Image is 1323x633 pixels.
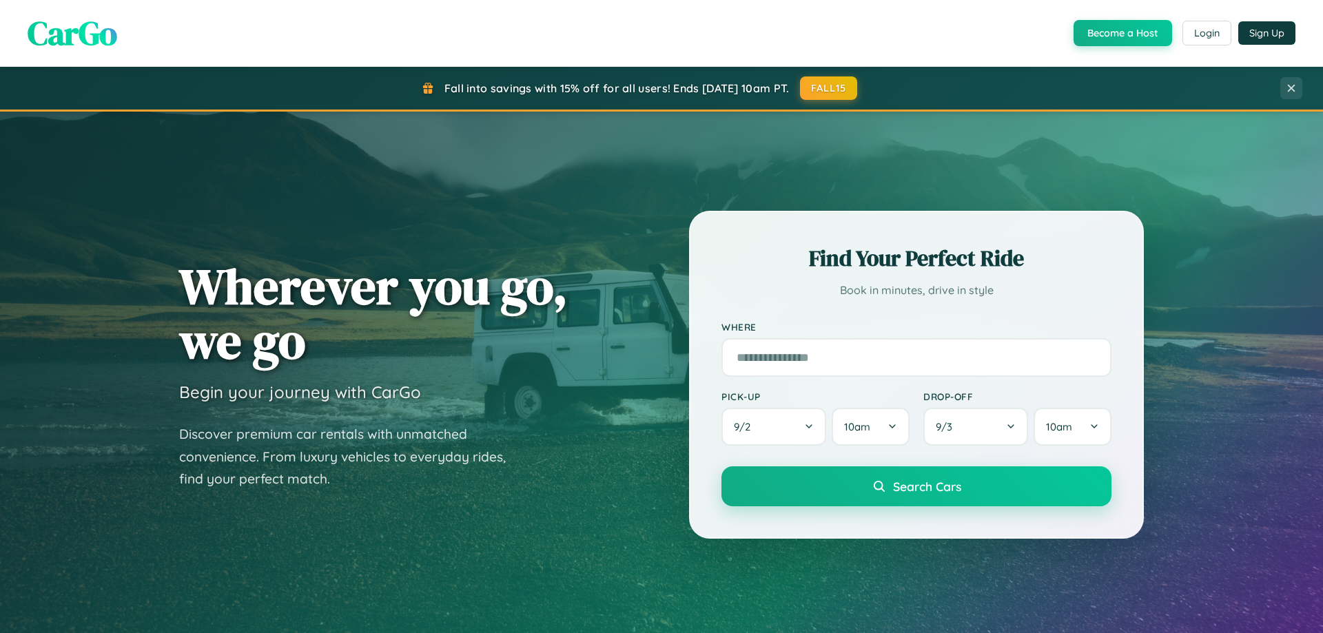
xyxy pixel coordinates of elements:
[721,243,1111,273] h2: Find Your Perfect Ride
[1074,20,1172,46] button: Become a Host
[179,259,568,368] h1: Wherever you go, we go
[721,466,1111,506] button: Search Cars
[1182,21,1231,45] button: Login
[800,76,858,100] button: FALL15
[721,321,1111,333] label: Where
[28,10,117,56] span: CarGo
[1238,21,1295,45] button: Sign Up
[923,391,1111,402] label: Drop-off
[444,81,790,95] span: Fall into savings with 15% off for all users! Ends [DATE] 10am PT.
[893,479,961,494] span: Search Cars
[844,420,870,433] span: 10am
[1046,420,1072,433] span: 10am
[1034,408,1111,446] button: 10am
[721,408,826,446] button: 9/2
[832,408,910,446] button: 10am
[923,408,1028,446] button: 9/3
[936,420,959,433] span: 9 / 3
[179,423,524,490] p: Discover premium car rentals with unmatched convenience. From luxury vehicles to everyday rides, ...
[179,382,421,402] h3: Begin your journey with CarGo
[734,420,757,433] span: 9 / 2
[721,280,1111,300] p: Book in minutes, drive in style
[721,391,910,402] label: Pick-up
